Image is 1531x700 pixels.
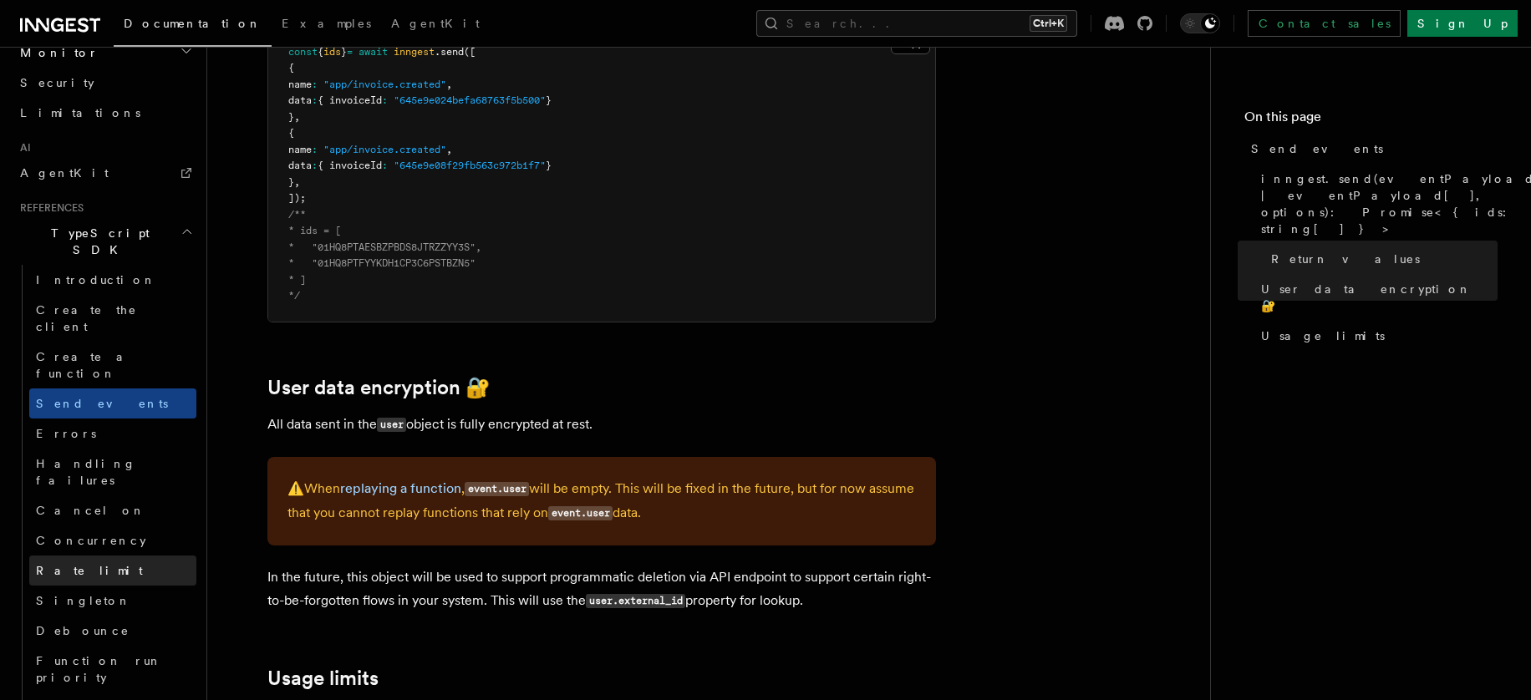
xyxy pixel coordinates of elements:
[287,477,916,525] p: When , will be empty. This will be fixed in the future, but for now assume that you cannot replay...
[29,265,196,295] a: Introduction
[1407,10,1518,37] a: Sign Up
[1254,321,1498,351] a: Usage limits
[13,225,181,258] span: TypeScript SDK
[288,241,481,253] span: * "01HQ8PTAESBZPBDS8JTRZZYY3S",
[36,564,143,577] span: Rate limit
[29,646,196,692] a: Function run priority
[29,342,196,388] a: Create a function
[288,94,312,106] span: data
[36,350,135,380] span: Create a function
[312,144,318,155] span: :
[394,46,435,58] span: inngest
[382,160,388,171] span: :
[546,160,552,171] span: }
[435,46,464,58] span: .send
[318,46,323,58] span: {
[318,94,382,106] span: { invoiceId
[548,506,613,520] code: event.user
[312,160,318,171] span: :
[20,106,140,119] span: Limitations
[312,79,318,90] span: :
[124,17,262,30] span: Documentation
[1244,134,1498,164] a: Send events
[546,94,552,106] span: }
[20,76,94,89] span: Security
[36,273,156,287] span: Introduction
[288,144,312,155] span: name
[288,176,294,188] span: }
[341,46,347,58] span: }
[323,144,446,155] span: "app/invoice.created"
[13,98,196,128] a: Limitations
[288,62,294,74] span: {
[20,166,109,180] span: AgentKit
[36,303,137,333] span: Create the client
[1030,15,1067,32] kbd: Ctrl+K
[267,413,936,437] p: All data sent in the object is fully encrypted at rest.
[114,5,272,47] a: Documentation
[446,144,452,155] span: ,
[1244,107,1498,134] h4: On this page
[323,79,446,90] span: "app/invoice.created"
[391,17,480,30] span: AgentKit
[288,46,318,58] span: const
[1254,164,1498,244] a: inngest.send(eventPayload | eventPayload[], options): Promise<{ ids: string[] }>
[288,257,476,269] span: * "01HQ8PTFYYKDH1CP3C6PSTBZN5"
[340,480,461,496] a: replaying a function
[318,160,382,171] span: { invoiceId
[1248,10,1401,37] a: Contact sales
[1254,274,1498,321] a: User data encryption 🔐
[272,5,381,45] a: Examples
[382,94,388,106] span: :
[294,111,300,123] span: ,
[29,616,196,646] a: Debounce
[394,160,546,171] span: "645e9e08f29fb563c972b1f7"
[36,457,136,487] span: Handling failures
[464,46,476,58] span: ([
[36,504,145,517] span: Cancel on
[29,418,196,449] a: Errors
[29,525,196,555] a: Concurrency
[36,397,168,410] span: Send events
[294,176,300,188] span: ,
[287,480,304,496] span: ⚠️
[1261,327,1385,344] span: Usage limits
[1261,281,1498,314] span: User data encryption 🔐
[29,555,196,586] a: Rate limit
[1264,244,1498,274] a: Return values
[29,495,196,525] a: Cancel on
[36,654,162,684] span: Function run priority
[323,46,341,58] span: ids
[312,94,318,106] span: :
[1180,13,1220,33] button: Toggle dark mode
[13,44,99,61] span: Monitor
[288,79,312,90] span: name
[586,594,685,608] code: user.external_id
[756,10,1077,37] button: Search...Ctrl+K
[13,218,196,265] button: TypeScript SDK
[267,566,936,613] p: In the future, this object will be used to support programmatic deletion via API endpoint to supp...
[359,46,388,58] span: await
[288,225,341,236] span: * ids = [
[1251,140,1383,157] span: Send events
[288,160,312,171] span: data
[267,667,379,690] a: Usage limits
[288,192,306,204] span: ]);
[13,38,196,68] button: Monitor
[29,295,196,342] a: Create the client
[13,201,84,215] span: References
[394,94,546,106] span: "645e9e024befa68763f5b500"
[13,141,31,155] span: AI
[36,624,130,637] span: Debounce
[377,418,406,432] code: user
[1271,251,1420,267] span: Return values
[29,449,196,495] a: Handling failures
[36,594,131,607] span: Singleton
[29,388,196,418] a: Send events
[288,127,294,139] span: {
[347,46,353,58] span: =
[29,586,196,616] a: Singleton
[465,482,529,496] code: event.user
[13,68,196,98] a: Security
[288,111,294,123] span: }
